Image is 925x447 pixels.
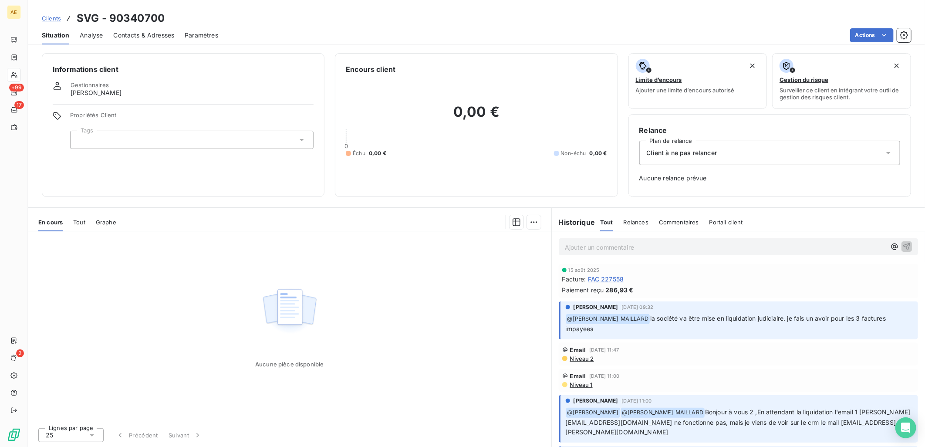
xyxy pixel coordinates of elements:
span: [PERSON_NAME] [574,397,618,405]
span: Commentaires [659,219,699,226]
span: Aucune pièce disponible [255,361,324,368]
span: Email [570,346,586,353]
span: Analyse [80,31,103,40]
span: FAC 227558 [588,274,624,284]
span: Surveiller ce client en intégrant votre outil de gestion des risques client. [780,87,904,101]
a: Clients [42,14,61,23]
span: [DATE] 11:47 [589,347,619,352]
a: 17 [7,103,20,117]
span: Paramètres [185,31,218,40]
span: 0,00 € [590,149,607,157]
span: Échu [353,149,365,157]
span: Portail client [709,219,743,226]
span: Email [570,372,586,379]
span: [DATE] 09:32 [622,305,654,310]
span: Ajouter une limite d’encours autorisé [636,87,735,94]
span: Tout [600,219,613,226]
div: Open Intercom Messenger [895,417,916,438]
img: Empty state [262,284,317,339]
button: Suivant [163,426,207,444]
h6: Relance [639,125,900,135]
span: la société va être mise en liquidation judiciaire. je fais un avoir pour les 3 factures impayees [566,315,888,332]
button: Gestion du risqueSurveiller ce client en intégrant votre outil de gestion des risques client. [772,53,911,109]
span: Relances [624,219,648,226]
span: Non-échu [561,149,586,157]
span: [DATE] 11:00 [589,373,619,379]
span: Niveau 2 [569,355,594,362]
button: Limite d’encoursAjouter une limite d’encours autorisé [628,53,767,109]
span: Tout [73,219,85,226]
h6: Informations client [53,64,314,74]
span: Client à ne pas relancer [647,149,717,157]
button: Précédent [111,426,163,444]
span: 2 [16,349,24,357]
span: [PERSON_NAME] [574,303,618,311]
span: 17 [14,101,24,109]
span: Graphe [96,219,116,226]
h3: SVG - 90340700 [77,10,165,26]
span: 0,00 € [369,149,386,157]
span: 15 août 2025 [568,268,600,273]
span: Propriétés Client [70,112,314,124]
span: Gestion du risque [780,76,828,83]
span: @ [PERSON_NAME] MAILLARD [566,314,650,324]
span: [DATE] 11:00 [622,398,652,403]
span: Bonjour à vous 2 ,En attendant la liquidation l'email 1 [PERSON_NAME][EMAIL_ADDRESS][DOMAIN_NAME]... [566,408,911,436]
span: Niveau 1 [569,381,593,388]
button: Actions [850,28,894,42]
span: @ [PERSON_NAME] [566,408,620,418]
a: +99 [7,85,20,99]
span: +99 [9,84,24,91]
span: Paiement reçu [562,285,604,295]
span: 286,93 € [606,285,634,295]
span: En cours [38,219,63,226]
span: 0 [344,142,348,149]
div: AE [7,5,21,19]
span: Facture : [562,274,586,284]
span: [PERSON_NAME] [71,88,122,97]
h6: Historique [552,217,595,227]
span: Aucune relance prévue [639,174,900,183]
input: Ajouter une valeur [78,136,84,144]
h6: Encours client [346,64,395,74]
img: Logo LeanPay [7,428,21,442]
span: Contacts & Adresses [113,31,174,40]
span: 25 [46,431,53,440]
h2: 0,00 € [346,103,607,129]
span: Gestionnaires [71,81,109,88]
span: @ [PERSON_NAME] MAILLARD [621,408,705,418]
span: Clients [42,15,61,22]
span: Limite d’encours [636,76,682,83]
span: Situation [42,31,69,40]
